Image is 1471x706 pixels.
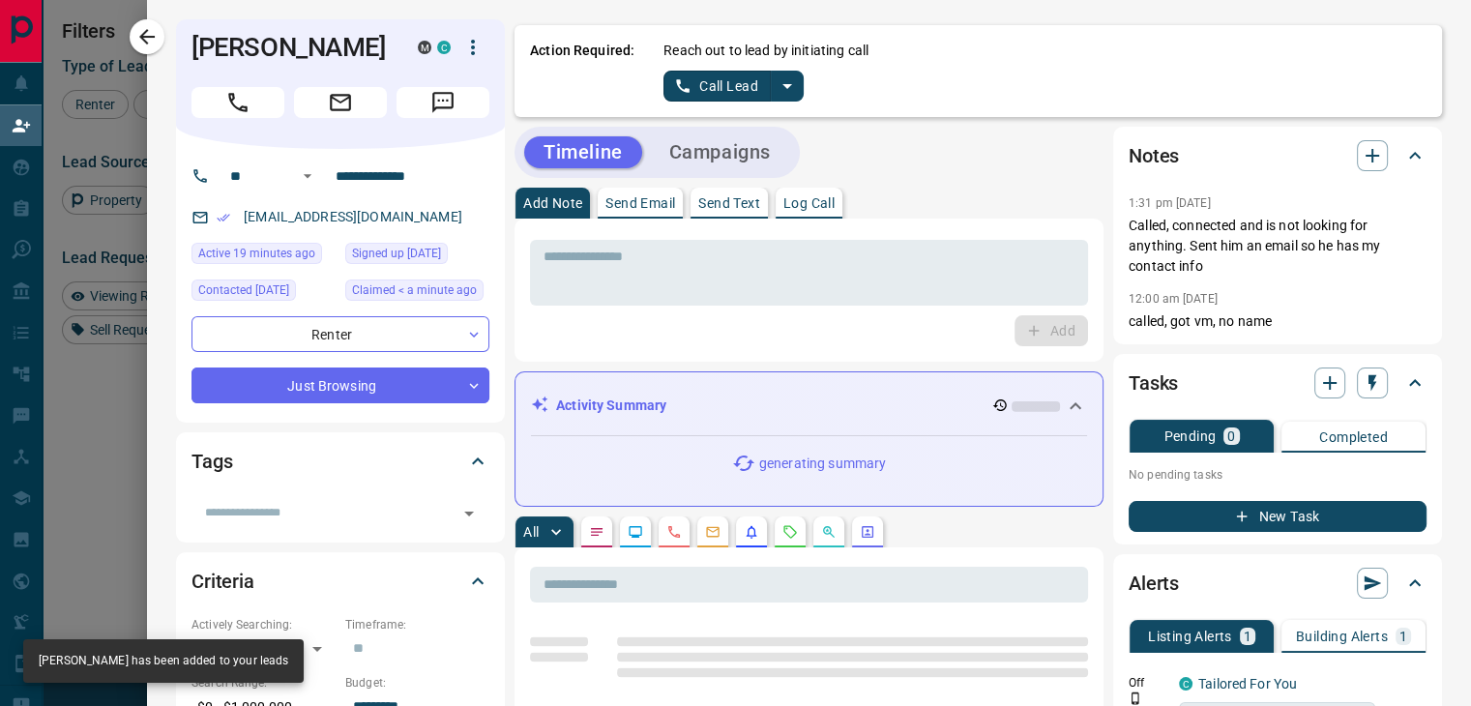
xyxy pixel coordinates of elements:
[437,41,451,54] div: condos.ca
[530,41,634,102] p: Action Required:
[1129,360,1427,406] div: Tasks
[1163,429,1216,443] p: Pending
[191,316,489,352] div: Renter
[1129,501,1427,532] button: New Task
[244,209,462,224] a: [EMAIL_ADDRESS][DOMAIN_NAME]
[191,558,489,604] div: Criteria
[605,196,675,210] p: Send Email
[397,87,489,118] span: Message
[759,454,886,474] p: generating summary
[191,616,336,633] p: Actively Searching:
[523,196,582,210] p: Add Note
[191,368,489,403] div: Just Browsing
[1129,691,1142,705] svg: Push Notification Only
[860,524,875,540] svg: Agent Actions
[523,525,539,539] p: All
[352,280,477,300] span: Claimed < a minute ago
[191,438,489,485] div: Tags
[663,71,771,102] button: Call Lead
[783,196,835,210] p: Log Call
[352,244,441,263] span: Signed up [DATE]
[191,446,232,477] h2: Tags
[1227,429,1235,443] p: 0
[663,41,868,61] p: Reach out to lead by initiating call
[1129,292,1218,306] p: 12:00 am [DATE]
[1244,630,1251,643] p: 1
[1129,140,1179,171] h2: Notes
[1319,430,1388,444] p: Completed
[1129,568,1179,599] h2: Alerts
[418,41,431,54] div: mrloft.ca
[1129,196,1211,210] p: 1:31 pm [DATE]
[666,524,682,540] svg: Calls
[1129,132,1427,179] div: Notes
[556,396,666,416] p: Activity Summary
[39,645,288,677] div: [PERSON_NAME] has been added to your leads
[198,244,315,263] span: Active 19 minutes ago
[821,524,837,540] svg: Opportunities
[650,136,790,168] button: Campaigns
[782,524,798,540] svg: Requests
[1129,368,1178,398] h2: Tasks
[1129,460,1427,489] p: No pending tasks
[296,164,319,188] button: Open
[1198,676,1297,691] a: Tailored For You
[456,500,483,527] button: Open
[1129,216,1427,277] p: Called, connected and is not looking for anything. Sent him an email so he has my contact info
[698,196,760,210] p: Send Text
[191,32,389,63] h1: [PERSON_NAME]
[531,388,1087,424] div: Activity Summary
[1129,674,1167,691] p: Off
[1399,630,1407,643] p: 1
[345,279,489,307] div: Mon Sep 15 2025
[1179,677,1192,691] div: condos.ca
[191,243,336,270] div: Mon Sep 15 2025
[191,279,336,307] div: Wed Nov 08 2023
[198,280,289,300] span: Contacted [DATE]
[345,243,489,270] div: Thu Oct 11 2018
[744,524,759,540] svg: Listing Alerts
[217,211,230,224] svg: Email Verified
[345,616,489,633] p: Timeframe:
[589,524,604,540] svg: Notes
[345,674,489,691] p: Budget:
[1148,630,1232,643] p: Listing Alerts
[294,87,387,118] span: Email
[191,566,254,597] h2: Criteria
[1129,311,1427,332] p: called, got vm, no name
[663,71,804,102] div: split button
[191,87,284,118] span: Call
[705,524,721,540] svg: Emails
[524,136,642,168] button: Timeline
[628,524,643,540] svg: Lead Browsing Activity
[1296,630,1388,643] p: Building Alerts
[1129,560,1427,606] div: Alerts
